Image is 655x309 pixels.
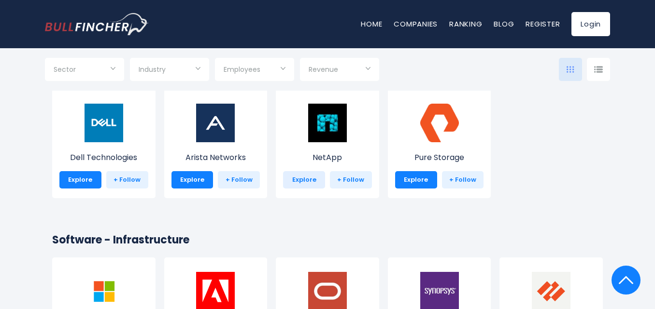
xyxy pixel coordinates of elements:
a: Dell Technologies [59,121,148,163]
a: Ranking [449,19,482,29]
span: Employees [224,65,260,74]
a: Explore [395,171,437,188]
a: Home [361,19,382,29]
img: ANET.png [196,104,235,142]
a: Companies [394,19,438,29]
span: Industry [139,65,166,74]
a: Explore [283,171,325,188]
input: Selection [309,62,370,79]
a: Arista Networks [171,121,260,163]
a: + Follow [330,171,372,188]
a: Register [526,19,560,29]
span: Sector [54,65,76,74]
p: Dell Technologies [59,152,148,163]
img: NTAP.jpeg [308,104,347,142]
a: Pure Storage [395,121,484,163]
p: NetApp [283,152,372,163]
p: Arista Networks [171,152,260,163]
a: + Follow [218,171,260,188]
h2: Software - Infrastructure [52,232,603,248]
a: Explore [59,171,101,188]
p: Pure Storage [395,152,484,163]
input: Selection [224,62,285,79]
a: Explore [171,171,214,188]
a: + Follow [442,171,484,188]
img: DELL.png [85,104,123,142]
input: Selection [54,62,115,79]
a: Blog [494,19,514,29]
img: icon-comp-grid.svg [567,66,574,73]
a: Login [571,12,610,36]
img: bullfincher logo [45,13,149,35]
span: Revenue [309,65,338,74]
a: Go to homepage [45,13,149,35]
img: PSTG.png [420,104,459,142]
img: icon-comp-list-view.svg [594,66,603,73]
a: + Follow [106,171,148,188]
a: NetApp [283,121,372,163]
input: Selection [139,62,200,79]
